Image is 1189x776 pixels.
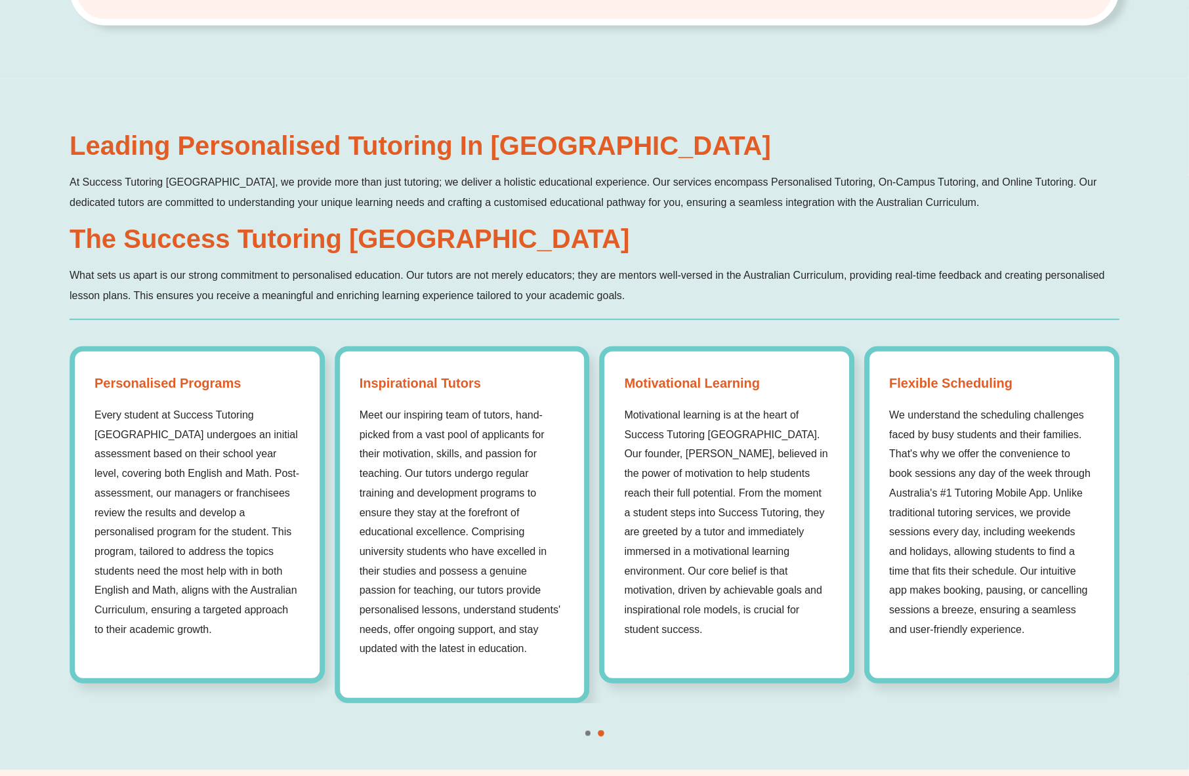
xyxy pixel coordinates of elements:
h2: Leading Personalised Tutoring in [GEOGRAPHIC_DATA] [70,133,1119,159]
strong: Flexible Scheduling [889,371,1095,396]
h2: The Success Tutoring [GEOGRAPHIC_DATA] [70,226,1119,252]
p: At Success Tutoring [GEOGRAPHIC_DATA], we provide more than just tutoring; we deliver a holistic ... [70,172,1119,213]
p: Every student at Success Tutoring [GEOGRAPHIC_DATA] undergoes an initial assessment based on thei... [94,405,300,639]
p: What sets us apart is our strong commitment to personalised education. Our tutors are not merely ... [70,265,1119,306]
div: 3 / 5 [335,346,590,703]
div: 4 / 5 [600,346,855,684]
div: 5 / 5 [864,346,1119,684]
strong: Inspirational Tutors [360,371,565,396]
strong: Motivational Learning [625,371,830,396]
p: We understand the scheduling challenges faced by busy students and their families. That's why we ... [889,405,1095,639]
iframe: Chat Widget [1123,713,1189,776]
p: Meet our inspiring team of tutors, hand-picked from a vast pool of applicants for their motivatio... [360,405,565,659]
div: 2 / 5 [70,346,325,684]
p: Motivational learning is at the heart of Success Tutoring [GEOGRAPHIC_DATA]. Our founder, [PERSON... [625,405,830,639]
strong: Personalised Programs [94,371,300,396]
